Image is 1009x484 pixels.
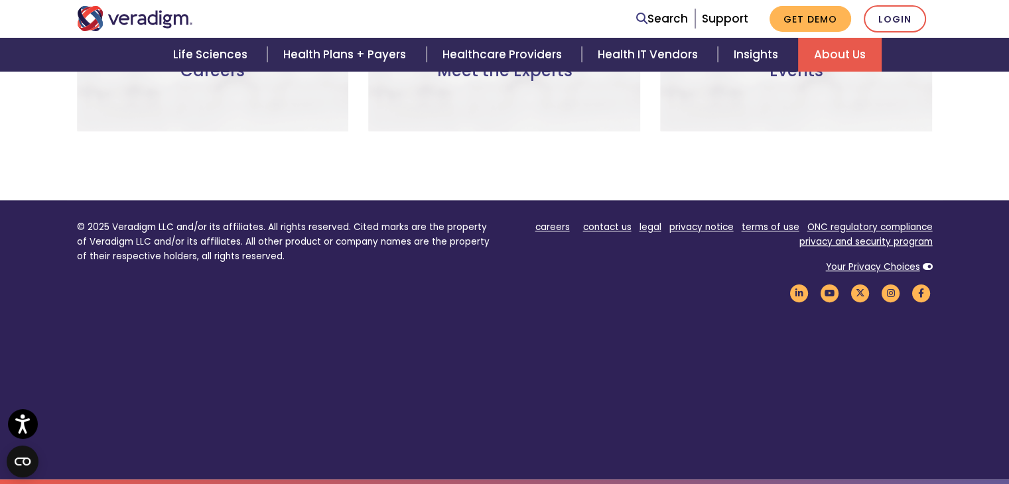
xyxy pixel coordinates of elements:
[788,287,811,300] a: Veradigm LinkedIn Link
[7,446,38,477] button: Open CMP widget
[267,38,426,72] a: Health Plans + Payers
[669,221,734,233] a: privacy notice
[583,221,632,233] a: contact us
[826,261,920,273] a: Your Privacy Choices
[535,221,570,233] a: careers
[88,62,338,100] h3: Careers
[582,38,718,72] a: Health IT Vendors
[799,235,933,248] a: privacy and security program
[910,287,933,300] a: Veradigm Facebook Link
[880,287,902,300] a: Veradigm Instagram Link
[702,11,748,27] a: Support
[755,389,993,468] iframe: Drift Chat Widget
[864,5,926,32] a: Login
[639,221,661,233] a: legal
[157,38,267,72] a: Life Sciences
[427,38,582,72] a: Healthcare Providers
[849,287,872,300] a: Veradigm Twitter Link
[671,62,921,100] h3: Events
[77,220,495,263] p: © 2025 Veradigm LLC and/or its affiliates. All rights reserved. Cited marks are the property of V...
[379,62,630,100] h3: Meet the Experts
[742,221,799,233] a: terms of use
[770,6,851,32] a: Get Demo
[636,10,688,28] a: Search
[718,38,798,72] a: Insights
[77,6,193,31] img: Veradigm logo
[807,221,933,233] a: ONC regulatory compliance
[819,287,841,300] a: Veradigm YouTube Link
[798,38,882,72] a: About Us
